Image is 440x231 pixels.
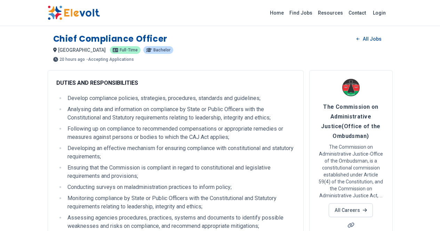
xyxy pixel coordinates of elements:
span: 20 hours ago [59,57,85,61]
li: Develop compliance policies, strategies, procedures, standards and guidelines; [65,94,295,102]
li: Ensuring that the Commission is compliant in regard to constitutional and legislative requirement... [65,164,295,180]
p: - Accepting Applications [86,57,134,61]
a: Find Jobs [287,7,315,18]
a: Resources [315,7,346,18]
span: Bachelor [153,48,170,52]
li: Developing an effective mechanism for ensuring compliance with constitutional and statutory requi... [65,144,295,161]
h1: Chief Compliance Officer [53,33,167,44]
a: All Jobs [351,34,387,44]
strong: DUTIES AND RESPONSIBILITIES [56,80,138,86]
li: Following up on compliance to recommended compensations or appropriate remedies or measures again... [65,125,295,141]
a: All Careers [329,203,373,217]
a: Home [267,7,287,18]
a: Login [369,6,390,20]
li: Analysing data and information on compliance by State or Public Officers with the Constitutional ... [65,105,295,122]
li: Monitoring compliance by State or Public Officers with the Constitutional and Statutory requireme... [65,194,295,211]
a: Contact [346,7,369,18]
p: The Commission on Administrative Justice-Office of the Ombudsman, is a constitutional commission ... [318,143,384,199]
li: Assessing agencies procedures, practices, systems and documents to identify possible weaknesses a... [65,214,295,230]
span: The Commission on Administrative Justice(Office of the Ombudsman) [321,104,380,139]
img: The Commission on Administrative Justice(Office of the Ombudsman) [342,79,360,96]
img: Elevolt [48,6,100,20]
li: Conducting surveys on maladministration practices to inform policy; [65,183,295,191]
span: [GEOGRAPHIC_DATA] [58,47,106,53]
span: Full-time [120,48,138,52]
